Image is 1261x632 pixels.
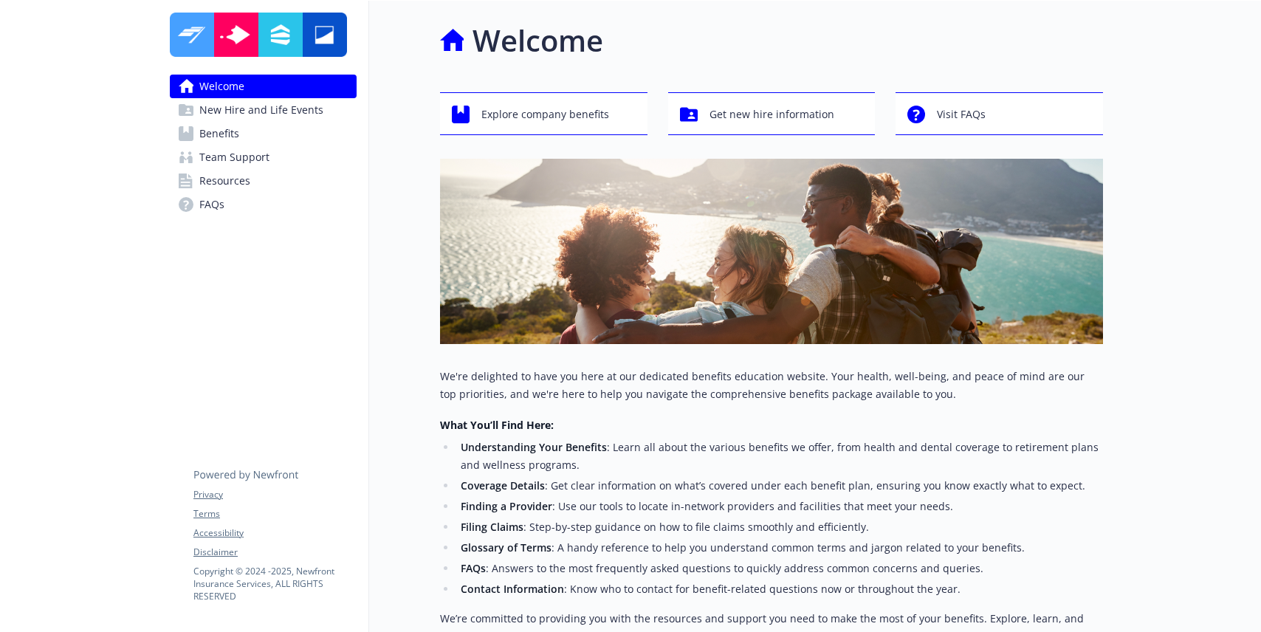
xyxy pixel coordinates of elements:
strong: What You’ll Find Here: [440,418,554,432]
span: Resources [199,169,250,193]
span: Team Support [199,145,269,169]
li: : Use our tools to locate in-network providers and facilities that meet your needs. [456,498,1103,515]
strong: Glossary of Terms [461,540,552,554]
img: overview page banner [440,159,1103,344]
a: FAQs [170,193,357,216]
a: Accessibility [193,526,356,540]
button: Explore company benefits [440,92,647,135]
p: We're delighted to have you here at our dedicated benefits education website. Your health, well-b... [440,368,1103,403]
li: : Know who to contact for benefit-related questions now or throughout the year. [456,580,1103,598]
strong: Finding a Provider [461,499,552,513]
span: FAQs [199,193,224,216]
li: : Learn all about the various benefits we offer, from health and dental coverage to retirement pl... [456,439,1103,474]
li: : Step-by-step guidance on how to file claims smoothly and efficiently. [456,518,1103,536]
strong: FAQs [461,561,486,575]
button: Visit FAQs [896,92,1103,135]
a: Privacy [193,488,356,501]
p: Copyright © 2024 - 2025 , Newfront Insurance Services, ALL RIGHTS RESERVED [193,565,356,602]
a: Benefits [170,122,357,145]
strong: Coverage Details [461,478,545,492]
span: Visit FAQs [937,100,986,128]
span: New Hire and Life Events [199,98,323,122]
li: : Answers to the most frequently asked questions to quickly address common concerns and queries. [456,560,1103,577]
a: Team Support [170,145,357,169]
strong: Contact Information [461,582,564,596]
li: : Get clear information on what’s covered under each benefit plan, ensuring you know exactly what... [456,477,1103,495]
a: New Hire and Life Events [170,98,357,122]
strong: Filing Claims [461,520,523,534]
button: Get new hire information [668,92,876,135]
span: Benefits [199,122,239,145]
strong: Understanding Your Benefits [461,440,607,454]
a: Terms [193,507,356,521]
span: Explore company benefits [481,100,609,128]
span: Welcome [199,75,244,98]
a: Disclaimer [193,546,356,559]
span: Get new hire information [709,100,834,128]
a: Welcome [170,75,357,98]
li: : A handy reference to help you understand common terms and jargon related to your benefits. [456,539,1103,557]
a: Resources [170,169,357,193]
h1: Welcome [473,18,603,63]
